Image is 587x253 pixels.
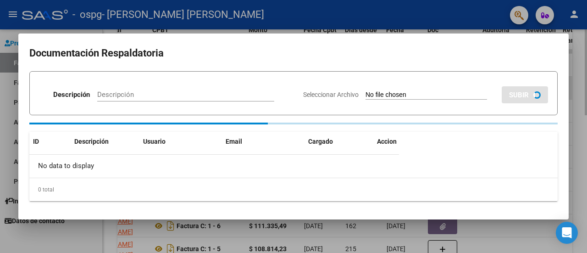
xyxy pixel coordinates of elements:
button: SUBIR [502,86,548,103]
datatable-header-cell: ID [29,132,71,152]
span: Usuario [143,138,166,145]
h2: Documentación Respaldatoria [29,45,558,62]
span: Seleccionar Archivo [303,91,359,98]
datatable-header-cell: Accion [373,132,419,152]
span: Cargado [308,138,333,145]
datatable-header-cell: Descripción [71,132,139,152]
div: No data to display [29,155,399,178]
span: Email [226,138,242,145]
datatable-header-cell: Usuario [139,132,222,152]
span: SUBIR [509,91,529,99]
div: 0 total [29,178,558,201]
p: Descripción [53,90,90,100]
span: Accion [377,138,397,145]
span: ID [33,138,39,145]
span: Descripción [74,138,109,145]
div: Open Intercom Messenger [556,222,578,244]
datatable-header-cell: Cargado [305,132,373,152]
datatable-header-cell: Email [222,132,305,152]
